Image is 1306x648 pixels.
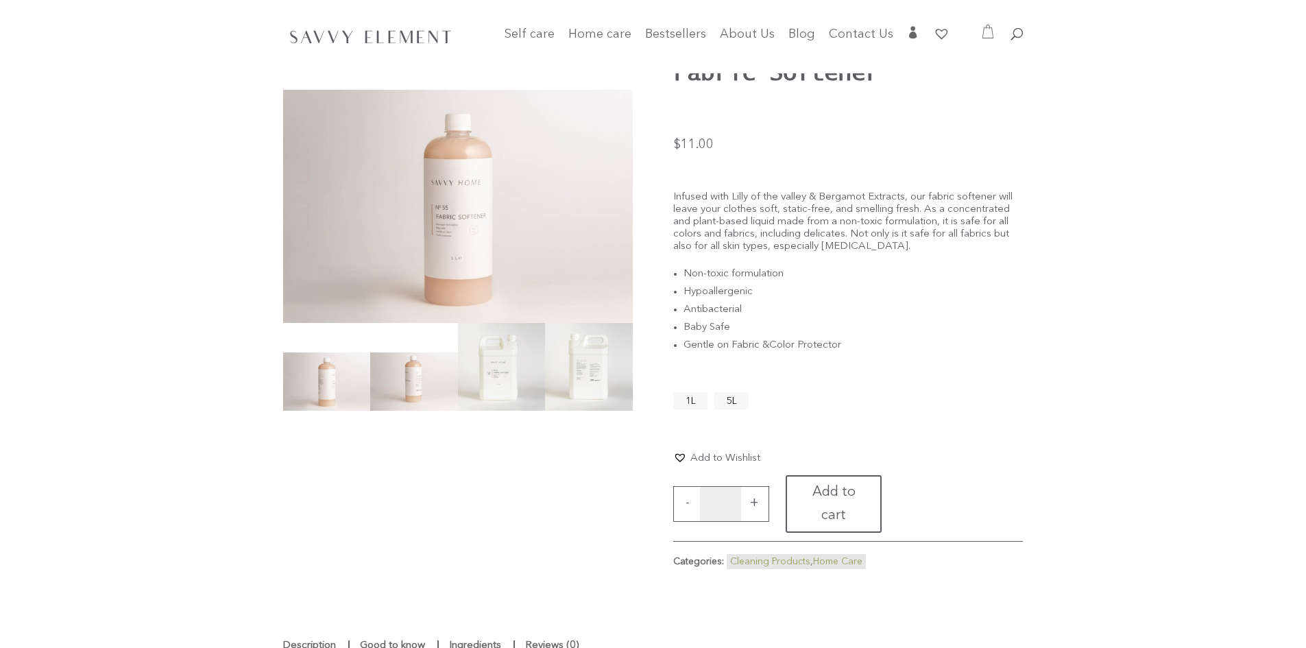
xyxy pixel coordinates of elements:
a:  [907,26,919,49]
span: Hypoallergenic [684,287,753,297]
img: Fabric Softener - Image 2 [283,352,371,411]
p: Infused with Lilly of the valley & Bergamot Extracts, our fabric softener will leave your clothes... [673,191,1023,265]
a: Bestsellers [645,29,706,49]
span: Gentle on Fabric & [684,340,769,350]
button: Add to cart [786,475,882,533]
a: Blog [788,29,815,49]
img: Fabric Softener - Image 5 [545,323,633,411]
span: 5L [727,396,737,406]
input: Product quantity [700,487,741,521]
a: Add to Wishlist [673,451,760,465]
button: - [677,494,698,511]
bdi: 11.00 [673,139,714,152]
span: 1L [686,396,696,406]
img: Fabric Softener by Savvy Element [283,90,633,323]
span: Non-toxic formulation [684,269,784,279]
img: Fabric Softener - Image 4 [458,323,546,411]
li: 5L [714,392,749,409]
span:  [907,26,919,38]
a: Cleaning Products [730,557,810,566]
a: Home care [568,29,631,57]
a: Self care [505,29,555,57]
span: $ [673,139,681,152]
button: + [744,494,764,511]
span: Categories: [673,557,724,566]
a: Home Care [813,557,862,566]
img: SavvyElement [286,25,456,47]
a: Contact Us [829,29,893,49]
span: Color Protector [769,340,841,350]
li: Baby Safe [684,319,1023,337]
li: Antibacterial [684,301,1023,319]
span: Add to Wishlist [690,453,760,464]
li: 1L [673,392,708,409]
img: Fabric Softener - Image 3 [370,352,458,411]
a: About Us [720,29,775,49]
span: , [727,554,866,569]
